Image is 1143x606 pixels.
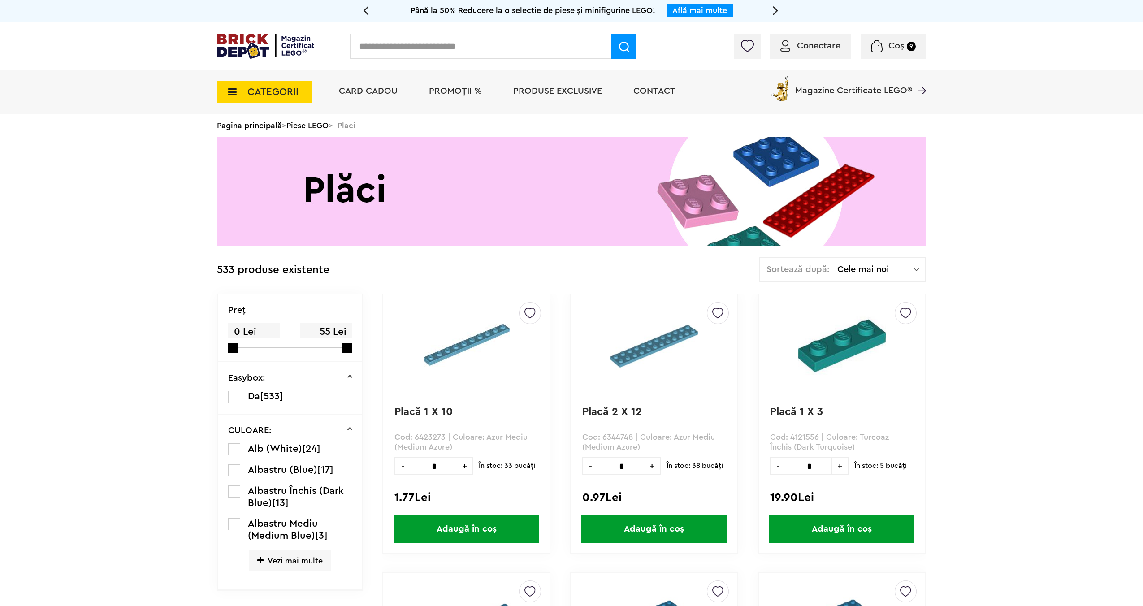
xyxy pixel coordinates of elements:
[394,432,538,452] p: Cod: 6423273 | Culoare: Azur Mediu (Medium Azure)
[598,302,710,390] img: Placă 2 X 12
[217,137,926,246] img: Placi
[795,74,912,95] span: Magazine Certificate LEGO®
[780,41,840,50] a: Conectare
[394,457,411,475] span: -
[672,6,727,14] a: Află mai multe
[888,41,904,50] span: Coș
[228,323,280,341] span: 0 Lei
[300,323,352,341] span: 55 Lei
[429,87,482,95] a: PROMOȚII %
[228,306,246,315] p: Preţ
[217,257,329,283] div: 533 produse existente
[424,302,510,388] img: Placă 1 X 10
[786,302,898,390] img: Placă 1 X 3
[667,457,723,475] span: În stoc: 38 bucăţi
[272,498,289,508] span: [13]
[571,515,737,543] a: Adaugă în coș
[228,426,272,435] p: CULOARE:
[832,457,849,475] span: +
[766,265,830,274] span: Sortează după:
[248,391,260,401] span: Da
[394,515,539,543] span: Adaugă în coș
[581,515,727,543] span: Adaugă în coș
[582,457,599,475] span: -
[260,391,283,401] span: [533]
[513,87,602,95] a: Produse exclusive
[302,444,320,454] span: [24]
[644,457,661,475] span: +
[411,6,655,14] span: Până la 50% Reducere la o selecție de piese și minifigurine LEGO!
[247,87,299,97] span: CATEGORII
[479,457,535,475] span: În stoc: 33 bucăţi
[456,457,473,475] span: +
[837,265,914,274] span: Cele mai noi
[633,87,675,95] a: Contact
[770,457,787,475] span: -
[582,492,726,503] div: 0.97Lei
[248,444,302,454] span: Alb (White)
[770,407,823,417] a: Placă 1 X 3
[912,74,926,83] a: Magazine Certificate LEGO®
[582,432,726,452] p: Cod: 6344748 | Culoare: Azur Mediu (Medium Azure)
[248,486,344,508] span: Albastru Închis (Dark Blue)
[339,87,398,95] a: Card Cadou
[286,121,329,130] a: Piese LEGO
[249,550,331,571] span: Vezi mai multe
[854,457,907,475] span: În stoc: 5 bucăţi
[582,407,642,417] a: Placă 2 X 12
[770,432,914,452] p: Cod: 4121556 | Culoare: Turcoaz Închis (Dark Turquoise)
[248,465,317,475] span: Albastru (Blue)
[217,121,282,130] a: Pagina principală
[769,515,914,543] span: Adaugă în coș
[394,407,453,417] a: Placă 1 X 10
[907,42,916,51] small: 9
[228,373,265,382] p: Easybox:
[248,519,318,541] span: Albastru Mediu (Medium Blue)
[317,465,333,475] span: [17]
[383,515,550,543] a: Adaugă în coș
[394,492,538,503] div: 1.77Lei
[797,41,840,50] span: Conectare
[770,492,914,503] div: 19.90Lei
[759,515,925,543] a: Adaugă în coș
[217,114,926,137] div: > > Placi
[315,531,328,541] span: [3]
